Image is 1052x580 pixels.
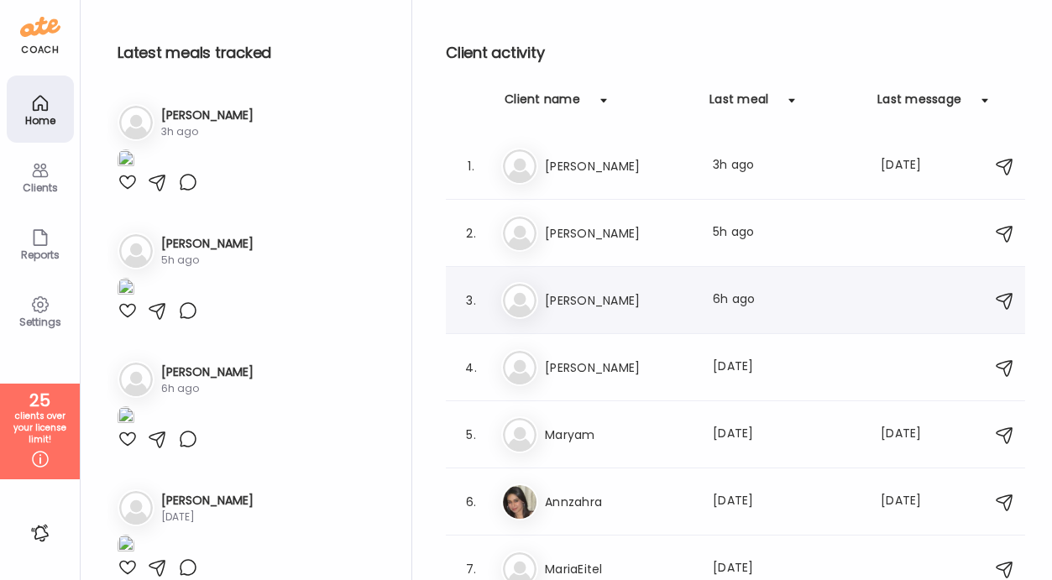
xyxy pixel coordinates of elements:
div: Settings [10,316,71,327]
img: avatars%2FqhHDn4XjxJVHWDvtl6RkNWap9aJ3 [503,485,536,519]
h3: Annzahra [545,492,693,512]
div: 3h ago [161,124,254,139]
img: ate [20,13,60,40]
div: 3. [461,290,481,311]
div: [DATE] [161,509,254,525]
div: 25 [6,390,74,410]
div: 2. [461,223,481,243]
h3: [PERSON_NAME] [545,156,693,176]
div: [DATE] [881,156,946,176]
h3: [PERSON_NAME] [545,358,693,378]
h3: [PERSON_NAME] [545,290,693,311]
div: [DATE] [881,425,946,445]
img: bg-avatar-default.svg [119,106,153,139]
h3: [PERSON_NAME] [545,223,693,243]
img: bg-avatar-default.svg [503,217,536,250]
h3: [PERSON_NAME] [161,107,254,124]
img: bg-avatar-default.svg [503,284,536,317]
div: 6h ago [161,381,254,396]
div: Clients [10,182,71,193]
div: 7. [461,559,481,579]
div: 6. [461,492,481,512]
img: images%2FiL1hhzvZx3MtYCQDQtvCNG11kH33%2FJXbkhzyxudDqQUltyqL8%2FCMeqYuZm4gZ3Jgcu0da1_1080 [118,535,134,557]
div: 6h ago [713,290,861,311]
h3: Maryam [545,425,693,445]
div: [DATE] [713,358,861,378]
div: 5. [461,425,481,445]
div: 5h ago [161,253,254,268]
img: bg-avatar-default.svg [119,363,153,396]
div: 1. [461,156,481,176]
img: bg-avatar-default.svg [119,234,153,268]
div: [DATE] [713,425,861,445]
h2: Latest meals tracked [118,40,385,65]
div: Last meal [709,91,768,118]
h3: [PERSON_NAME] [161,235,254,253]
div: coach [21,43,59,57]
img: images%2FNvdWi2XNZsdw9jPgzia14fM3VbH2%2F2MGSbwdzK2AADWFyhH3Q%2F196PL33sayAx046wokes_1080 [118,149,134,172]
div: Home [10,115,71,126]
img: bg-avatar-default.svg [119,491,153,525]
div: [DATE] [713,492,861,512]
div: Reports [10,249,71,260]
img: bg-avatar-default.svg [503,149,536,183]
img: bg-avatar-default.svg [503,418,536,452]
h3: [PERSON_NAME] [161,492,254,509]
div: Client name [505,91,580,118]
div: 4. [461,358,481,378]
h3: [PERSON_NAME] [161,363,254,381]
h3: MariaEitel [545,559,693,579]
img: images%2Ftq8w4AGcnPd8RBXMZnMG3kW01II2%2FlU96ELv7O6lKtBcv4bby%2FExZ9zOgr2xY71yHIf2xv_1080 [118,278,134,300]
div: 3h ago [713,156,861,176]
div: clients over your license limit! [6,410,74,446]
div: [DATE] [713,559,861,579]
img: images%2FSyrGBYAVVvbbqagpCtJKyRqPwrD3%2FgHTwpD0NCkLn7DaxDWaq%2FhM8BTpeN6xwRaUZN4h9U_240 [118,406,134,429]
div: 5h ago [713,223,861,243]
h2: Client activity [446,40,1025,65]
div: Last message [877,91,961,118]
div: [DATE] [881,492,946,512]
img: bg-avatar-default.svg [503,351,536,384]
